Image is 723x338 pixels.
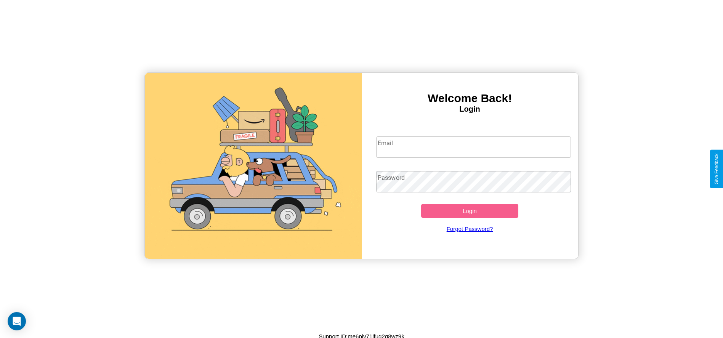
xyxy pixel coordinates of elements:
img: gif [145,73,361,259]
h3: Welcome Back! [362,92,578,105]
h4: Login [362,105,578,114]
div: Open Intercom Messenger [8,312,26,330]
a: Forgot Password? [372,218,567,240]
button: Login [421,204,519,218]
div: Give Feedback [714,154,719,184]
